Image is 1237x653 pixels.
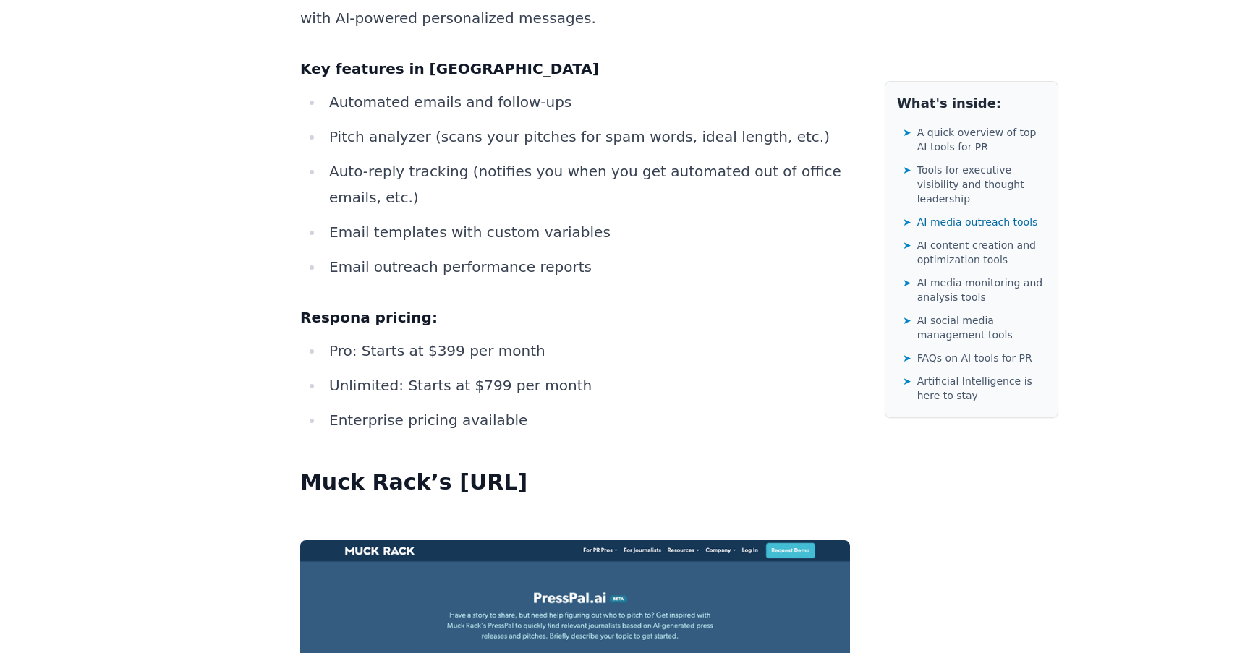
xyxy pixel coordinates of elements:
a: ➤A quick overview of top AI tools for PR [903,122,1046,157]
li: Enterprise pricing available [323,407,850,433]
li: Email templates with custom variables [323,219,850,245]
span: AI media monitoring and analysis tools [917,276,1046,304]
a: ➤AI content creation and optimization tools [903,235,1046,270]
a: ➤AI social media management tools [903,310,1046,345]
li: Pro: Starts at $399 per month [323,338,850,364]
span: FAQs on AI tools for PR [917,351,1032,365]
a: ➤AI media outreach tools [903,212,1046,232]
a: ➤FAQs on AI tools for PR [903,348,1046,368]
strong: Respona pricing: [300,309,438,326]
h2: What's inside: [897,93,1046,114]
span: ➤ [903,215,911,229]
span: AI content creation and optimization tools [917,238,1046,267]
li: Unlimited: Starts at $799 per month [323,372,850,398]
span: Artificial Intelligence is here to stay [917,374,1046,403]
span: ➤ [903,351,911,365]
strong: Key features in [GEOGRAPHIC_DATA] [300,60,599,77]
li: Pitch analyzer (scans your pitches for spam words, ideal length, etc.) [323,124,850,150]
span: ➤ [903,313,911,328]
span: ➤ [903,374,911,388]
li: Automated emails and follow-ups [323,89,850,115]
a: ➤Tools for executive visibility and thought leadership [903,160,1046,209]
span: ➤ [903,163,911,177]
a: ➤Artificial Intelligence is here to stay [903,371,1046,406]
li: Email outreach performance reports [323,254,850,280]
a: ➤AI media monitoring and analysis tools [903,273,1046,307]
span: AI social media management tools [917,313,1046,342]
span: ➤ [903,276,911,290]
span: ➤ [903,125,911,140]
span: Tools for executive visibility and thought leadership [917,163,1046,206]
li: Auto-reply tracking (notifies you when you get automated out of office emails, etc.) [323,158,850,210]
strong: Muck Rack’s [URL] [300,469,527,495]
span: AI media outreach tools [917,215,1038,229]
span: A quick overview of top AI tools for PR [917,125,1046,154]
span: ➤ [903,238,911,252]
